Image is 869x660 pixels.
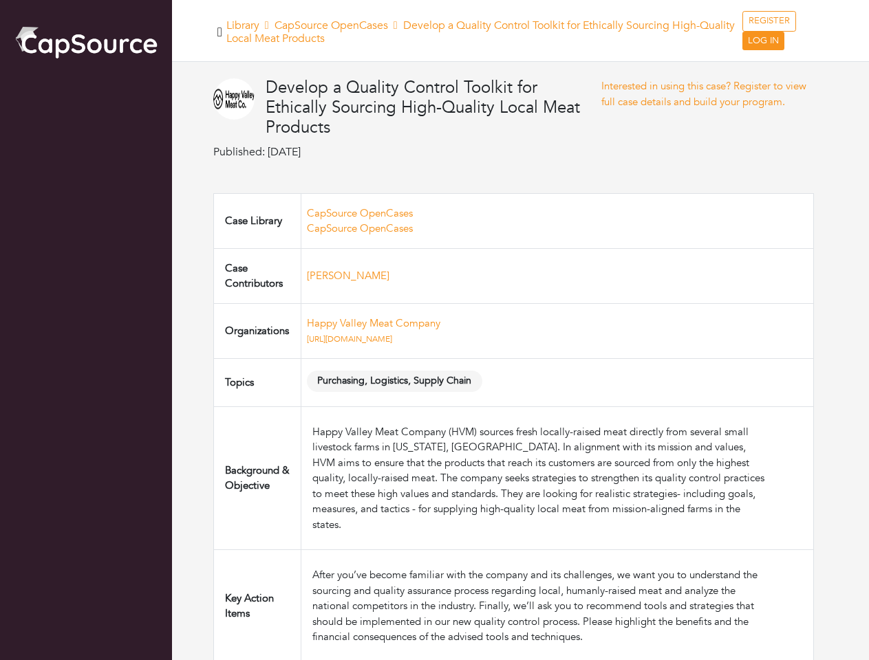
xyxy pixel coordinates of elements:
a: CapSource OpenCases [307,221,413,235]
td: Topics [214,358,301,406]
td: Background & Objective [214,406,301,550]
h5: Library Develop a Quality Control Toolkit for Ethically Sourcing High-Quality Local Meat Products [226,19,742,45]
td: Case Library [214,193,301,248]
h4: Develop a Quality Control Toolkit for Ethically Sourcing High-Quality Local Meat Products [266,78,601,137]
img: HVMC.png [213,78,255,120]
img: cap_logo.png [14,24,158,60]
td: Organizations [214,303,301,358]
a: Happy Valley Meat Company [307,316,440,330]
a: LOG IN [742,32,784,51]
div: Happy Valley Meat Company (HVM) sources fresh locally-raised meat directly from several small liv... [312,424,769,533]
a: [URL][DOMAIN_NAME] [307,333,392,344]
a: CapSource OpenCases [275,18,388,33]
p: Published: [DATE] [213,144,601,160]
td: Case Contributors [214,248,301,303]
div: After you’ve become familiar with the company and its challenges, we want you to understand the s... [312,567,769,645]
a: [PERSON_NAME] [307,269,389,283]
a: CapSource OpenCases [307,206,413,220]
a: REGISTER [742,11,796,32]
a: Interested in using this case? Register to view full case details and build your program. [601,79,806,109]
span: Purchasing, Logistics, Supply Chain [307,371,482,392]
